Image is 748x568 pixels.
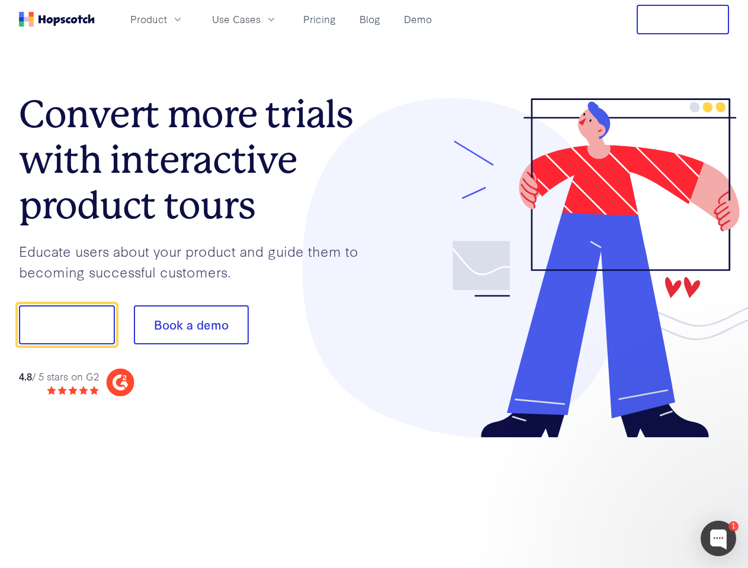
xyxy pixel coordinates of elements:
button: Book a demo [134,305,249,344]
span: Use Cases [212,12,261,27]
button: Product [123,9,191,29]
div: 1 [728,521,739,531]
button: Show me! [19,305,115,344]
button: Use Cases [205,9,284,29]
strong: 4.8 [19,369,32,383]
h1: Convert more trials with interactive product tours [19,92,374,228]
button: Free Trial [637,5,729,34]
a: Demo [399,9,436,29]
div: / 5 stars on G2 [19,369,99,384]
span: Product [130,12,167,27]
a: Pricing [298,9,341,29]
a: Blog [355,9,385,29]
a: Home [19,12,95,27]
p: Educate users about your product and guide them to becoming successful customers. [19,241,374,282]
